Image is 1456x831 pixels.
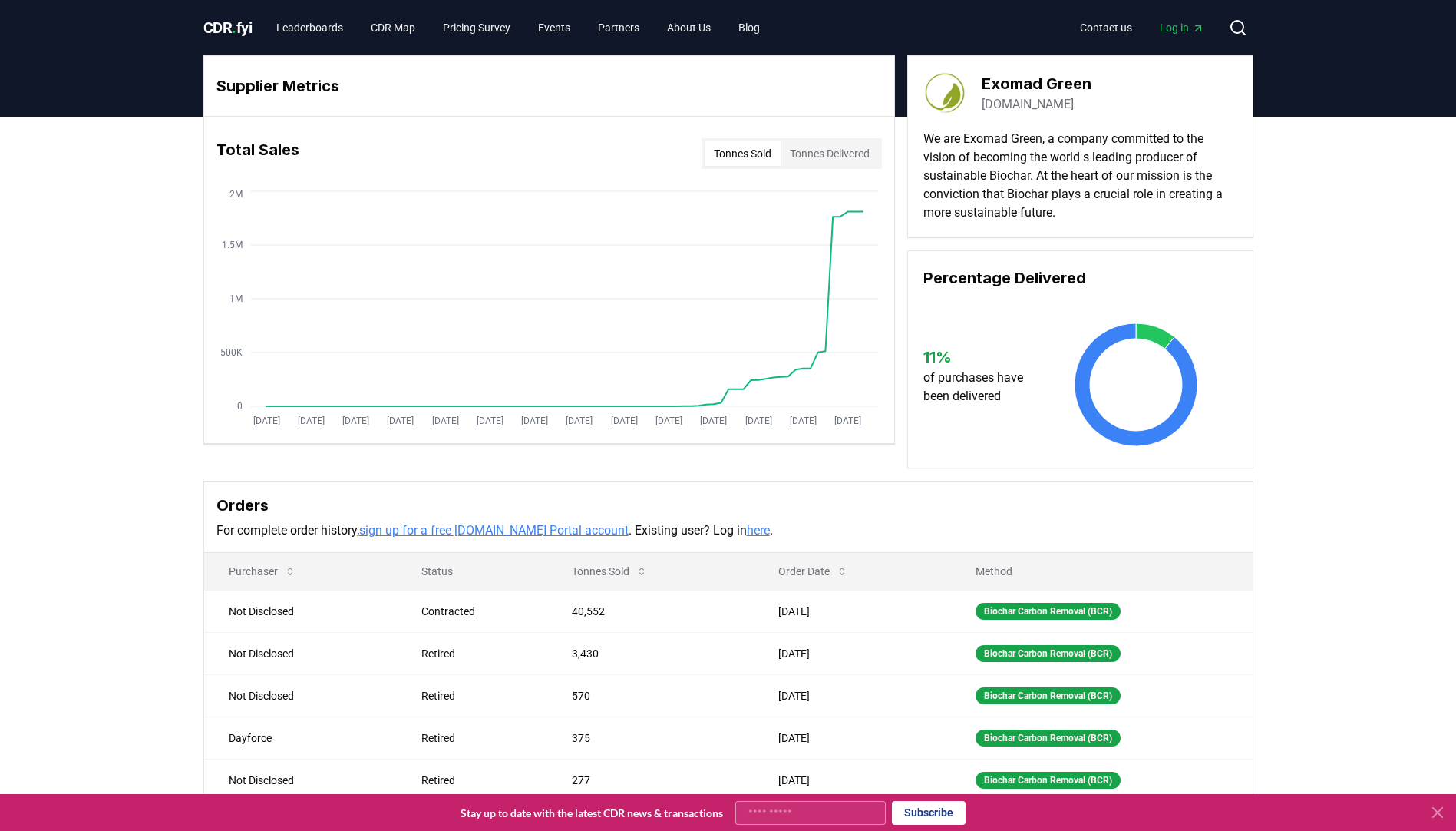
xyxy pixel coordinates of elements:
td: [DATE] [754,759,951,801]
tspan: [DATE] [745,415,771,426]
div: Biochar Carbon Removal (BCR) [976,603,1121,620]
td: [DATE] [754,674,951,717]
img: Exomad Green-logo [923,71,966,114]
td: [DATE] [754,632,951,674]
h3: 11 % [923,346,1038,369]
div: Retired [421,646,534,661]
td: 277 [547,759,754,801]
a: CDR Map [358,14,428,41]
td: Not Disclosed [204,759,398,801]
a: Leaderboards [264,14,355,41]
a: Log in [1147,14,1217,41]
div: Biochar Carbon Removal (BCR) [976,772,1121,789]
a: Events [526,14,583,41]
div: Retired [421,688,534,704]
button: Tonnes Sold [560,556,660,587]
tspan: [DATE] [789,415,816,426]
a: Partners [586,14,652,41]
button: Purchaser [216,556,309,587]
tspan: [DATE] [297,415,324,426]
div: Retired [421,773,534,788]
tspan: [DATE] [655,415,682,426]
h3: Orders [216,494,1240,517]
td: Not Disclosed [204,674,398,717]
tspan: [DATE] [387,415,414,426]
span: CDR fyi [203,18,253,37]
div: Biochar Carbon Removal (BCR) [976,730,1121,747]
button: Tonnes Sold [705,141,781,166]
tspan: [DATE] [253,415,279,426]
tspan: 0 [237,401,243,412]
a: here [747,523,770,538]
td: Dayforce [204,717,398,759]
h3: Exomad Green [982,72,1091,95]
tspan: [DATE] [610,415,637,426]
div: Biochar Carbon Removal (BCR) [976,645,1121,662]
td: Not Disclosed [204,632,398,674]
td: 3,430 [547,632,754,674]
a: About Us [655,14,723,41]
tspan: [DATE] [342,415,369,426]
button: Order Date [766,556,860,587]
div: Contracted [421,604,534,619]
td: 570 [547,674,754,717]
p: Method [963,564,1240,579]
td: [DATE] [754,717,951,759]
tspan: [DATE] [834,415,861,426]
span: . [232,18,236,37]
tspan: 1.5M [222,240,243,250]
td: Not Disclosed [204,590,398,632]
span: Log in [1160,20,1204,35]
nav: Main [264,14,772,41]
p: We are Exomad Green, a company committed to the vision of becoming the world s leading producer o... [923,130,1237,222]
td: [DATE] [754,590,951,632]
a: sign up for a free [DOMAIN_NAME] Portal account [359,523,629,538]
a: [DOMAIN_NAME] [982,95,1074,114]
nav: Main [1068,14,1217,41]
button: Tonnes Delivered [781,141,879,166]
td: 375 [547,717,754,759]
a: CDR.fyi [203,17,253,38]
tspan: [DATE] [521,415,548,426]
tspan: [DATE] [566,415,593,426]
p: For complete order history, . Existing user? Log in . [216,521,1240,540]
div: Biochar Carbon Removal (BCR) [976,687,1121,704]
p: Status [409,564,534,579]
tspan: [DATE] [431,415,458,426]
tspan: 1M [229,293,243,304]
a: Contact us [1068,14,1144,41]
a: Pricing Survey [431,14,523,41]
tspan: [DATE] [700,415,727,426]
h3: Percentage Delivered [923,267,1237,290]
tspan: [DATE] [476,415,503,426]
h3: Total Sales [216,138,299,169]
p: of purchases have been delivered [923,369,1038,406]
h3: Supplier Metrics [216,74,882,98]
td: 40,552 [547,590,754,632]
a: Blog [726,14,772,41]
tspan: 500K [220,347,243,358]
tspan: 2M [229,189,243,200]
div: Retired [421,730,534,746]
